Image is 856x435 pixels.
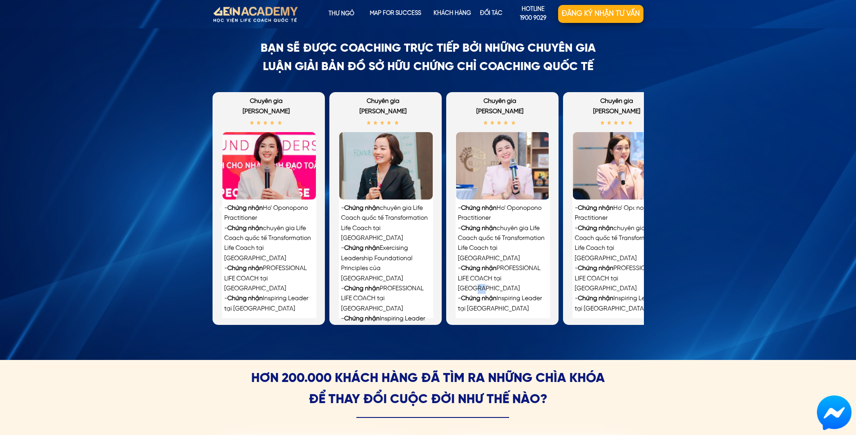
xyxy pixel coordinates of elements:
[461,205,497,212] span: Chứng nhận
[461,225,497,232] span: Chứng nhận
[314,5,368,23] p: Thư ngỏ
[369,5,422,23] p: map for success
[471,5,512,23] p: Đối tác
[246,368,610,410] h2: Hơn 200.000 khách hàng đã tìm ra những chìa khóa để thay đổi cuộc đời như thế nào?
[462,97,537,117] h5: Chuyên gia [PERSON_NAME]
[255,40,601,77] h2: BẠN SẼ ĐƯỢC COACHING TRỰC TIẾP BỞI những CHUYÊN GIA LUẬN GIẢI BẢN ĐỒ sở hữu chứng chỉ coaching qu...
[344,315,380,322] span: Chứng nhận
[224,204,313,314] div: - Ho’ Oponopono Practitioner - chuyên gia Life Coach quốc tế Transformation Life Coach tại [GEOGR...
[344,285,380,292] span: Chứng nhận
[346,97,420,117] h5: Chuyên gia [PERSON_NAME]
[508,5,559,23] a: hotline1900 9029
[578,205,613,212] span: Chứng nhận
[341,204,430,334] div: - chuyên gia Life Coach quốc tế Transformation Life Coach tại [GEOGRAPHIC_DATA] - Exercising Lead...
[227,295,263,302] span: Chứng nhận
[578,265,613,272] span: Chứng nhận
[229,97,303,117] h5: Chuyên gia [PERSON_NAME]
[430,5,475,23] p: KHÁCH HÀNG
[461,265,497,272] span: Chứng nhận
[578,225,613,232] span: Chứng nhận
[508,5,559,24] p: hotline 1900 9029
[558,5,643,23] p: Đăng ký nhận tư vấn
[227,265,263,272] span: Chứng nhận
[579,97,654,117] h5: Chuyên gia [PERSON_NAME]
[227,205,263,212] span: Chứng nhận
[461,295,497,302] span: Chứng nhận
[227,225,263,232] span: Chứng nhận
[344,205,380,212] span: Chứng nhận
[458,204,547,314] div: - Ho’ Oponopono Practitioner - chuyên gia Life Coach quốc tế Transformation Life Coach tại [GEOGR...
[575,204,664,314] div: - Ho’ Oponopono Practitioner - chuyên gia Life Coach quốc tế Transformation Life Coach tại [GEOGR...
[578,295,613,302] span: Chứng nhận
[344,245,380,252] span: Chứng nhận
